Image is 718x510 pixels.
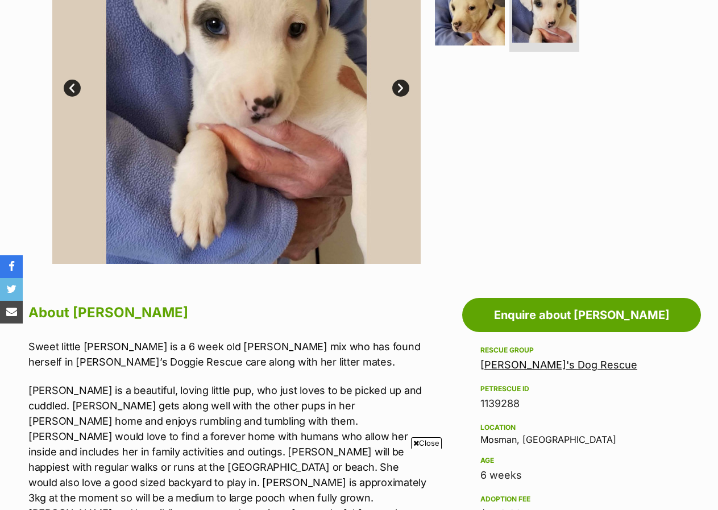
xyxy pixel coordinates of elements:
a: Enquire about [PERSON_NAME] [462,298,701,332]
div: Age [480,456,683,465]
div: Mosman, [GEOGRAPHIC_DATA] [480,421,683,445]
a: [PERSON_NAME]'s Dog Rescue [480,359,637,371]
div: Adoption fee [480,495,683,504]
div: 6 weeks [480,467,683,483]
p: Sweet little [PERSON_NAME] is a 6 week old [PERSON_NAME] mix who has found herself in [PERSON_NAM... [28,339,428,370]
h2: About [PERSON_NAME] [28,300,428,325]
a: Prev [64,80,81,97]
div: Rescue group [480,346,683,355]
div: Location [480,423,683,432]
span: Close [411,437,442,449]
a: Next [392,80,409,97]
iframe: Advertisement [152,453,566,504]
div: 1139288 [480,396,683,412]
div: PetRescue ID [480,384,683,393]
